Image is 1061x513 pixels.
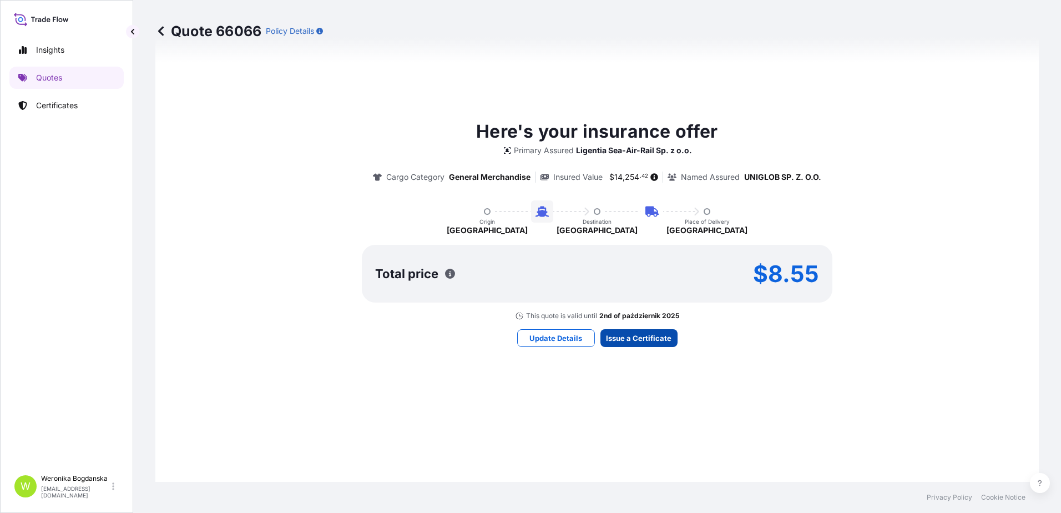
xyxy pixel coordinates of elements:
[625,173,639,181] span: 254
[526,311,597,320] p: This quote is valid until
[609,173,614,181] span: $
[685,218,730,225] p: Place of Delivery
[449,172,530,183] p: General Merchandise
[21,481,31,492] span: W
[375,268,438,279] p: Total price
[927,493,972,502] a: Privacy Policy
[529,333,582,344] p: Update Details
[517,329,595,347] button: Update Details
[266,26,314,37] p: Policy Details
[614,173,623,181] span: 14
[36,72,62,83] p: Quotes
[681,172,740,183] p: Named Assured
[9,39,124,61] a: Insights
[744,172,821,183] p: UNIGLOB SP. Z. O.O.
[981,493,1025,502] a: Cookie Notice
[641,174,648,178] span: 42
[623,173,625,181] span: ,
[447,225,528,236] p: [GEOGRAPHIC_DATA]
[666,225,747,236] p: [GEOGRAPHIC_DATA]
[553,172,603,183] p: Insured Value
[476,118,718,145] p: Here's your insurance offer
[753,265,819,283] p: $8.55
[41,474,110,483] p: Weronika Bogdanska
[557,225,638,236] p: [GEOGRAPHIC_DATA]
[640,174,641,178] span: .
[514,145,574,156] p: Primary Assured
[583,218,612,225] p: Destination
[606,333,671,344] p: Issue a Certificate
[599,311,679,320] p: 2nd of październik 2025
[479,218,495,225] p: Origin
[386,172,444,183] p: Cargo Category
[41,485,110,499] p: [EMAIL_ADDRESS][DOMAIN_NAME]
[600,329,678,347] button: Issue a Certificate
[9,94,124,117] a: Certificates
[155,22,261,40] p: Quote 66066
[576,145,692,156] p: Ligentia Sea-Air-Rail Sp. z o.o.
[9,67,124,89] a: Quotes
[36,100,78,111] p: Certificates
[36,44,64,56] p: Insights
